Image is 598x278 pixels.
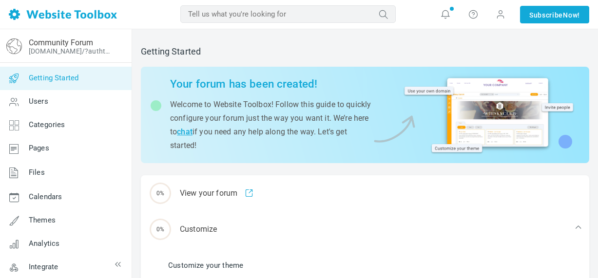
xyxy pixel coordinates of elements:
[170,77,371,91] h2: Your forum has been created!
[141,175,589,211] div: View your forum
[168,260,243,271] a: Customize your theme
[563,10,580,20] span: Now!
[170,98,371,152] p: Welcome to Website Toolbox! Follow this guide to quickly configure your forum just the way you wa...
[29,97,48,106] span: Users
[177,127,193,136] a: chat
[150,219,171,240] span: 0%
[141,175,589,211] a: 0% View your forum
[150,183,171,204] span: 0%
[520,6,589,23] a: SubscribeNow!
[29,74,78,82] span: Getting Started
[29,144,49,152] span: Pages
[29,47,114,55] a: [DOMAIN_NAME]/?authtoken=3a3525f00ac5c6b6bee47735f3d1dbe1&rememberMe=1
[29,262,58,271] span: Integrate
[29,38,93,47] a: Community Forum
[29,239,59,248] span: Analytics
[6,38,22,54] img: globe-icon.png
[29,216,56,224] span: Themes
[141,46,589,57] h2: Getting Started
[141,211,589,247] div: Customize
[29,192,62,201] span: Calendars
[29,168,45,177] span: Files
[29,120,65,129] span: Categories
[180,5,396,23] input: Tell us what you're looking for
